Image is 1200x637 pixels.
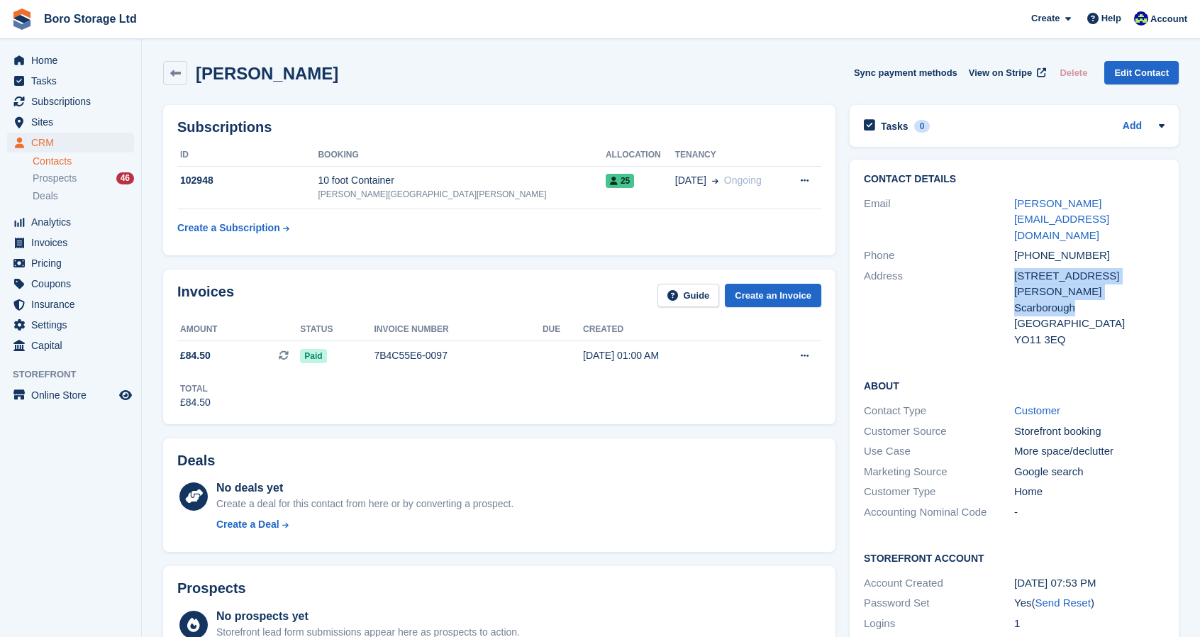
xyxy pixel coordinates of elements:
[177,453,215,469] h2: Deals
[31,274,116,294] span: Coupons
[969,66,1032,80] span: View on Stripe
[1014,404,1060,416] a: Customer
[854,61,957,84] button: Sync payment methods
[864,575,1014,592] div: Account Created
[1014,332,1165,348] div: YO11 3EQ
[963,61,1049,84] a: View on Stripe
[31,71,116,91] span: Tasks
[318,188,606,201] div: [PERSON_NAME][GEOGRAPHIC_DATA][PERSON_NAME]
[1101,11,1121,26] span: Help
[1031,597,1094,609] span: ( )
[7,133,134,153] a: menu
[31,385,116,405] span: Online Store
[864,248,1014,264] div: Phone
[196,64,338,83] h2: [PERSON_NAME]
[177,173,318,188] div: 102948
[864,550,1165,565] h2: Storefront Account
[914,120,930,133] div: 0
[318,144,606,167] th: Booking
[7,385,134,405] a: menu
[724,175,762,186] span: Ongoing
[864,268,1014,348] div: Address
[31,233,116,253] span: Invoices
[177,318,300,341] th: Amount
[1035,597,1090,609] a: Send Reset
[1014,464,1165,480] div: Google search
[1014,423,1165,440] div: Storefront booking
[31,336,116,355] span: Capital
[31,212,116,232] span: Analytics
[864,378,1165,392] h2: About
[1031,11,1060,26] span: Create
[583,348,755,363] div: [DATE] 01:00 AM
[1123,118,1142,135] a: Add
[177,215,289,241] a: Create a Subscription
[1014,443,1165,460] div: More space/declutter
[864,595,1014,611] div: Password Set
[1014,504,1165,521] div: -
[33,155,134,168] a: Contacts
[374,318,542,341] th: Invoice number
[606,144,675,167] th: Allocation
[864,423,1014,440] div: Customer Source
[1014,197,1109,241] a: [PERSON_NAME][EMAIL_ADDRESS][DOMAIN_NAME]
[7,92,134,111] a: menu
[543,318,583,341] th: Due
[216,608,520,625] div: No prospects yet
[657,284,720,307] a: Guide
[31,294,116,314] span: Insurance
[300,318,374,341] th: Status
[7,253,134,273] a: menu
[116,172,134,184] div: 46
[606,174,634,188] span: 25
[1134,11,1148,26] img: Tobie Hillier
[864,616,1014,632] div: Logins
[725,284,821,307] a: Create an Invoice
[31,133,116,153] span: CRM
[1104,61,1179,84] a: Edit Contact
[864,443,1014,460] div: Use Case
[864,464,1014,480] div: Marketing Source
[31,253,116,273] span: Pricing
[1014,595,1165,611] div: Yes
[864,484,1014,500] div: Customer Type
[675,173,706,188] span: [DATE]
[117,387,134,404] a: Preview store
[675,144,784,167] th: Tenancy
[864,403,1014,419] div: Contact Type
[33,171,134,186] a: Prospects 46
[216,517,513,532] a: Create a Deal
[7,294,134,314] a: menu
[318,173,606,188] div: 10 foot Container
[180,395,211,410] div: £84.50
[864,196,1014,244] div: Email
[7,212,134,232] a: menu
[881,120,909,133] h2: Tasks
[33,189,134,204] a: Deals
[300,349,326,363] span: Paid
[33,172,77,185] span: Prospects
[11,9,33,30] img: stora-icon-8386f47178a22dfd0bd8f6a31ec36ba5ce8667c1dd55bd0f319d3a0aa187defe.svg
[7,274,134,294] a: menu
[216,497,513,511] div: Create a deal for this contact from here or by converting a prospect.
[177,119,821,135] h2: Subscriptions
[216,480,513,497] div: No deals yet
[1014,248,1165,264] div: [PHONE_NUMBER]
[177,221,280,236] div: Create a Subscription
[1014,268,1165,300] div: [STREET_ADDRESS][PERSON_NAME]
[177,284,234,307] h2: Invoices
[1014,616,1165,632] div: 1
[7,112,134,132] a: menu
[7,315,134,335] a: menu
[31,315,116,335] span: Settings
[180,382,211,395] div: Total
[13,367,141,382] span: Storefront
[864,174,1165,185] h2: Contact Details
[374,348,542,363] div: 7B4C55E6-0097
[1150,12,1187,26] span: Account
[216,517,279,532] div: Create a Deal
[33,189,58,203] span: Deals
[7,336,134,355] a: menu
[31,50,116,70] span: Home
[1014,484,1165,500] div: Home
